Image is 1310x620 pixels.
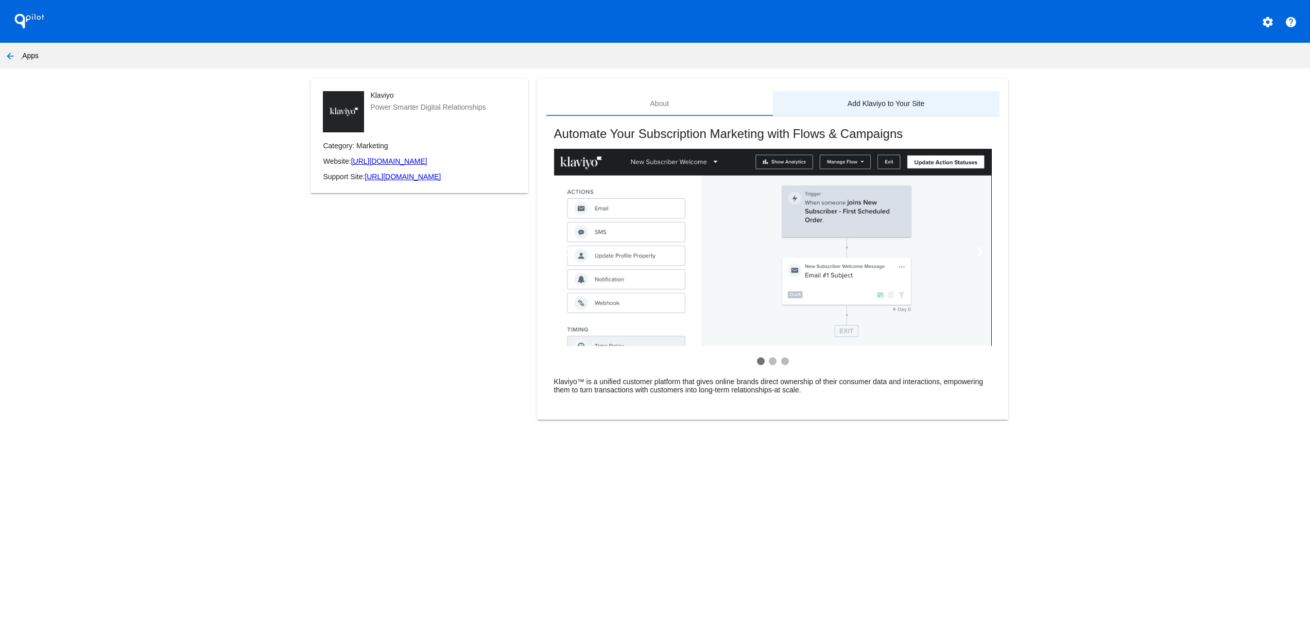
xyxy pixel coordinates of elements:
[554,237,578,265] a: ❮
[848,99,924,108] div: Add Klaviyo to Your Site
[4,50,16,62] mat-icon: arrow_back
[554,149,992,347] img: 86f57004-7d4f-4665-99d0-bbf67d0ecd77
[554,377,992,394] mat-card-content: Klaviyo™ is a unified customer platform that gives online brands direct ownership of their consum...
[323,173,516,181] p: Support Site:
[1285,16,1297,28] mat-icon: help
[323,91,364,132] img: d6ec0e2e-78fe-44a8-b0e7-d462f330a0e3
[370,103,486,111] mat-card-subtitle: Power Smarter Digital Relationships
[323,142,516,150] p: Category: Marketing
[554,127,992,141] mat-card-title: Automate Your Subscription Marketing with Flows & Campaigns
[370,91,486,99] mat-card-title: Klaviyo
[9,11,50,31] h1: QPilot
[365,173,441,181] a: [URL][DOMAIN_NAME]
[351,157,427,165] a: [URL][DOMAIN_NAME]
[1262,16,1274,28] mat-icon: settings
[650,99,669,108] div: About
[968,237,992,265] a: ❯
[323,157,516,165] p: Website:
